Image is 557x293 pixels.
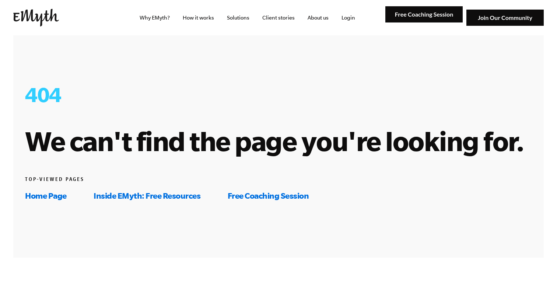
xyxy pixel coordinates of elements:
[94,191,200,200] a: Inside EMyth: Free Resources
[13,9,59,27] img: EMyth
[228,191,309,200] a: Free Coaching Session
[25,191,67,200] a: Home Page
[466,10,544,26] img: Join Our Community
[25,83,61,106] span: 404
[25,177,532,184] h6: TOP-VIEWED PAGES
[25,125,532,157] h1: We can't find the page you're looking for.
[385,6,463,23] img: Free Coaching Session
[520,258,557,293] iframe: Chat Widget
